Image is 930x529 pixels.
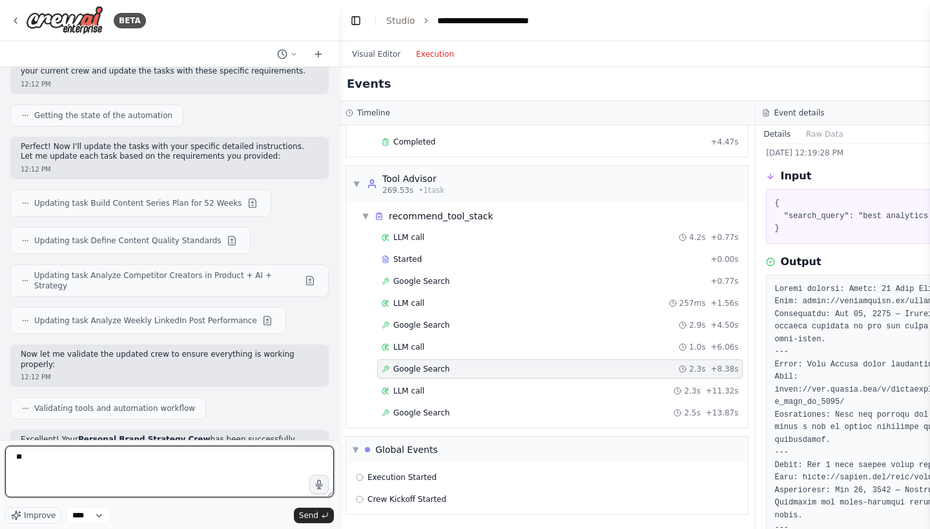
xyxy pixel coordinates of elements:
[684,408,700,418] span: 2.5s
[393,276,449,286] span: Google Search
[34,315,257,326] span: Updating task Analyze Weekly LinkedIn Post Performance
[684,386,700,396] span: 2.3s
[78,435,210,444] strong: Personal Brand Strategy Crew
[5,507,61,524] button: Improve
[353,444,358,455] span: ▼
[393,342,424,352] span: LLM call
[21,79,318,89] div: 12:12 PM
[26,6,103,35] img: Logo
[689,320,705,330] span: 2.9s
[710,364,738,374] span: + 8.38s
[710,276,738,286] span: + 0.77s
[689,364,705,374] span: 2.3s
[710,342,738,352] span: + 6.06s
[679,298,706,308] span: 257ms
[114,13,146,28] div: BETA
[21,435,318,455] p: Excellent! Your has been successfully updated with your detailed instructions. Here's what I've i...
[34,270,300,291] span: Updating task Analyze Competitor Creators in Product + AI + Strategy
[344,46,408,62] button: Visual Editor
[689,342,705,352] span: 1.0s
[393,232,424,243] span: LLM call
[386,14,565,27] nav: breadcrumb
[706,386,739,396] span: + 11.32s
[710,137,738,147] span: + 4.47s
[393,298,424,308] span: LLM call
[34,110,172,121] span: Getting the state of the automation
[780,168,811,184] h3: Input
[393,254,422,264] span: Started
[710,320,738,330] span: + 4.50s
[21,350,318,370] p: Now let me validate the updated crew to ensure everything is working properly:
[347,75,391,93] h2: Events
[393,364,449,374] span: Google Search
[418,185,444,195] span: • 1 task
[362,211,369,221] span: ▼
[21,142,318,162] p: Perfect! Now I'll update the tasks with your specific detailed instructions. Let me update each t...
[299,510,318,521] span: Send
[367,494,446,504] span: Crew Kickoff Started
[756,125,798,143] button: Details
[347,12,365,30] button: Hide left sidebar
[308,46,329,62] button: Start a new chat
[353,179,360,189] span: ▼
[389,210,493,223] div: recommend_tool_stack
[294,508,334,523] button: Send
[382,172,444,185] div: Tool Advisor
[393,320,449,330] span: Google Search
[710,254,738,264] span: + 0.00s
[393,408,449,418] span: Google Search
[774,108,824,118] h3: Event details
[34,235,222,246] span: Updating task Define Content Quality Standards
[34,198,242,208] span: Updating task Build Content Series Plan for 52 Weeks
[21,57,318,77] p: Great! Now that you've provided all the detailed instructions, let me check your current crew and...
[367,472,437,483] span: Execution Started
[706,408,739,418] span: + 13.87s
[382,185,413,195] span: 269.53s
[309,475,329,494] button: Click to speak your automation idea
[798,125,851,143] button: Raw Data
[710,298,738,308] span: + 1.56s
[357,108,390,118] h3: Timeline
[34,403,195,414] span: Validating tools and automation workflow
[21,165,318,174] div: 12:12 PM
[386,15,415,26] a: Studio
[375,443,438,456] div: Global Events
[780,254,821,270] h3: Output
[710,232,738,243] span: + 0.77s
[393,137,435,147] span: Completed
[393,386,424,396] span: LLM call
[21,372,318,382] div: 12:12 PM
[272,46,303,62] button: Switch to previous chat
[689,232,705,243] span: 4.2s
[24,510,56,521] span: Improve
[408,46,462,62] button: Execution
